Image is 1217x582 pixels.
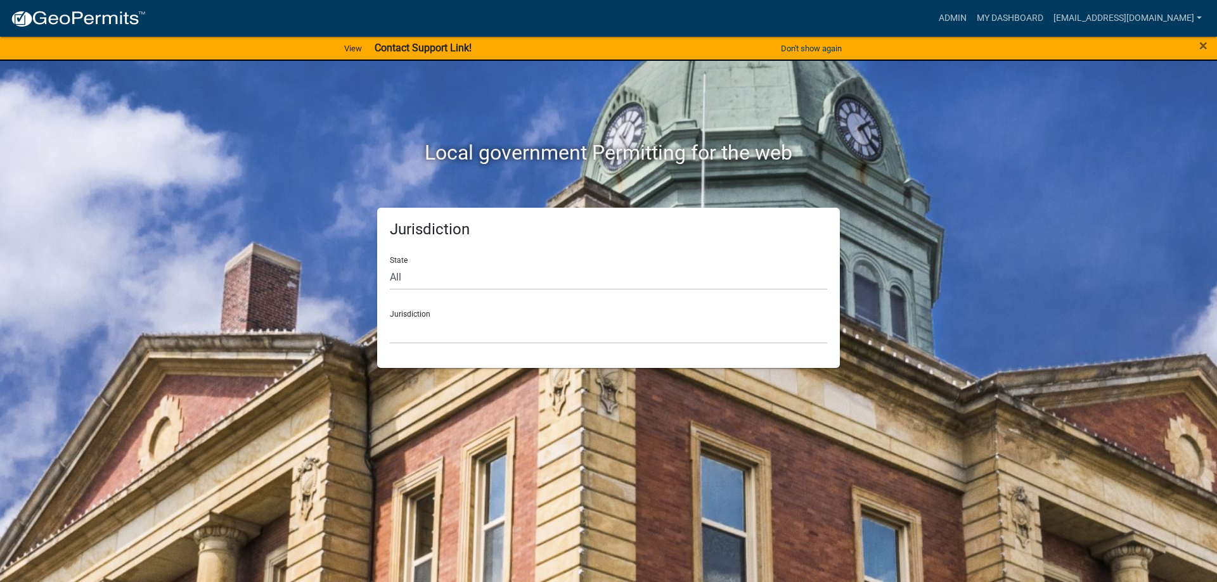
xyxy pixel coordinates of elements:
h5: Jurisdiction [390,220,827,239]
h2: Local government Permitting for the web [257,141,960,165]
a: My Dashboard [972,6,1048,30]
a: [EMAIL_ADDRESS][DOMAIN_NAME] [1048,6,1207,30]
button: Close [1199,38,1207,53]
a: View [339,38,367,59]
strong: Contact Support Link! [375,42,472,54]
span: × [1199,37,1207,54]
a: Admin [934,6,972,30]
button: Don't show again [776,38,847,59]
